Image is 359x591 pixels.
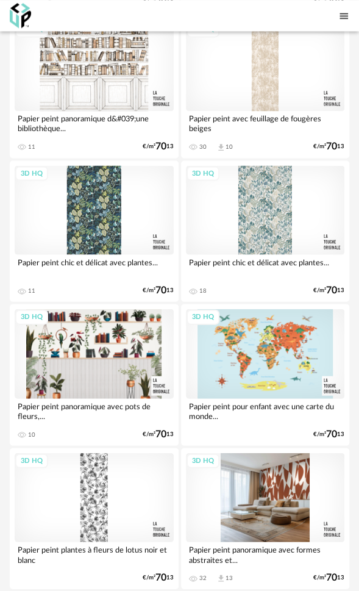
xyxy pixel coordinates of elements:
a: 3D HQ Papier peint panoramique avec formes abstraites et... 32 Download icon 13 €/m²7013 [181,448,350,589]
div: Papier peint chic et délicat avec plantes... [186,254,345,279]
div: 3D HQ [187,453,219,468]
div: Papier peint panoramique d&#039;une bibliothèque... [15,111,174,135]
div: 3D HQ [15,166,48,181]
span: Menu icon [338,9,349,22]
a: 3D HQ Papier peint avec feuillage de fougères beiges 30 Download icon 10 €/m²7013 [181,16,350,158]
div: Papier peint pour enfant avec une carte du monde... [186,398,345,423]
span: 70 [155,430,166,438]
div: €/m² 13 [143,573,174,581]
span: Download icon [216,573,226,582]
div: Papier peint panoramique avec formes abstraites et... [186,542,345,566]
img: OXP [10,3,31,28]
div: 3D HQ [187,309,219,324]
div: 11 [28,287,35,294]
span: Download icon [216,143,226,152]
div: Papier peint plantes à fleurs de lotus noir et blanc [15,542,174,566]
div: €/m² 13 [313,286,344,294]
a: 3D HQ Papier peint panoramique d&#039;une bibliothèque... 11 €/m²7013 [10,16,179,158]
div: €/m² 13 [313,573,344,581]
div: 18 [199,287,207,294]
div: 32 [199,574,207,581]
span: 70 [326,143,337,151]
div: €/m² 13 [143,143,174,151]
div: 3D HQ [15,309,48,324]
div: Papier peint panoramique avec pots de fleurs,... [15,398,174,423]
span: 70 [326,286,337,294]
div: 10 [226,143,233,151]
span: 70 [155,286,166,294]
a: 3D HQ Papier peint pour enfant avec une carte du monde... €/m²7013 [181,304,350,445]
a: 3D HQ Papier peint chic et délicat avec plantes... 11 €/m²7013 [10,160,179,302]
div: 3D HQ [187,166,219,181]
div: 10 [28,431,35,438]
div: €/m² 13 [313,143,344,151]
div: Papier peint avec feuillage de fougères beiges [186,111,345,135]
span: 70 [326,573,337,581]
div: 3D HQ [15,453,48,468]
div: €/m² 13 [143,430,174,438]
a: 3D HQ Papier peint panoramique avec pots de fleurs,... 10 €/m²7013 [10,304,179,445]
a: 3D HQ Papier peint plantes à fleurs de lotus noir et blanc €/m²7013 [10,448,179,589]
span: 70 [326,430,337,438]
div: €/m² 13 [313,430,344,438]
div: 13 [226,574,233,581]
div: Papier peint chic et délicat avec plantes... [15,254,174,279]
span: 70 [155,573,166,581]
div: 30 [199,143,207,151]
span: 70 [155,143,166,151]
a: 3D HQ Papier peint chic et délicat avec plantes... 18 €/m²7013 [181,160,350,302]
div: €/m² 13 [143,286,174,294]
div: 11 [28,143,35,151]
